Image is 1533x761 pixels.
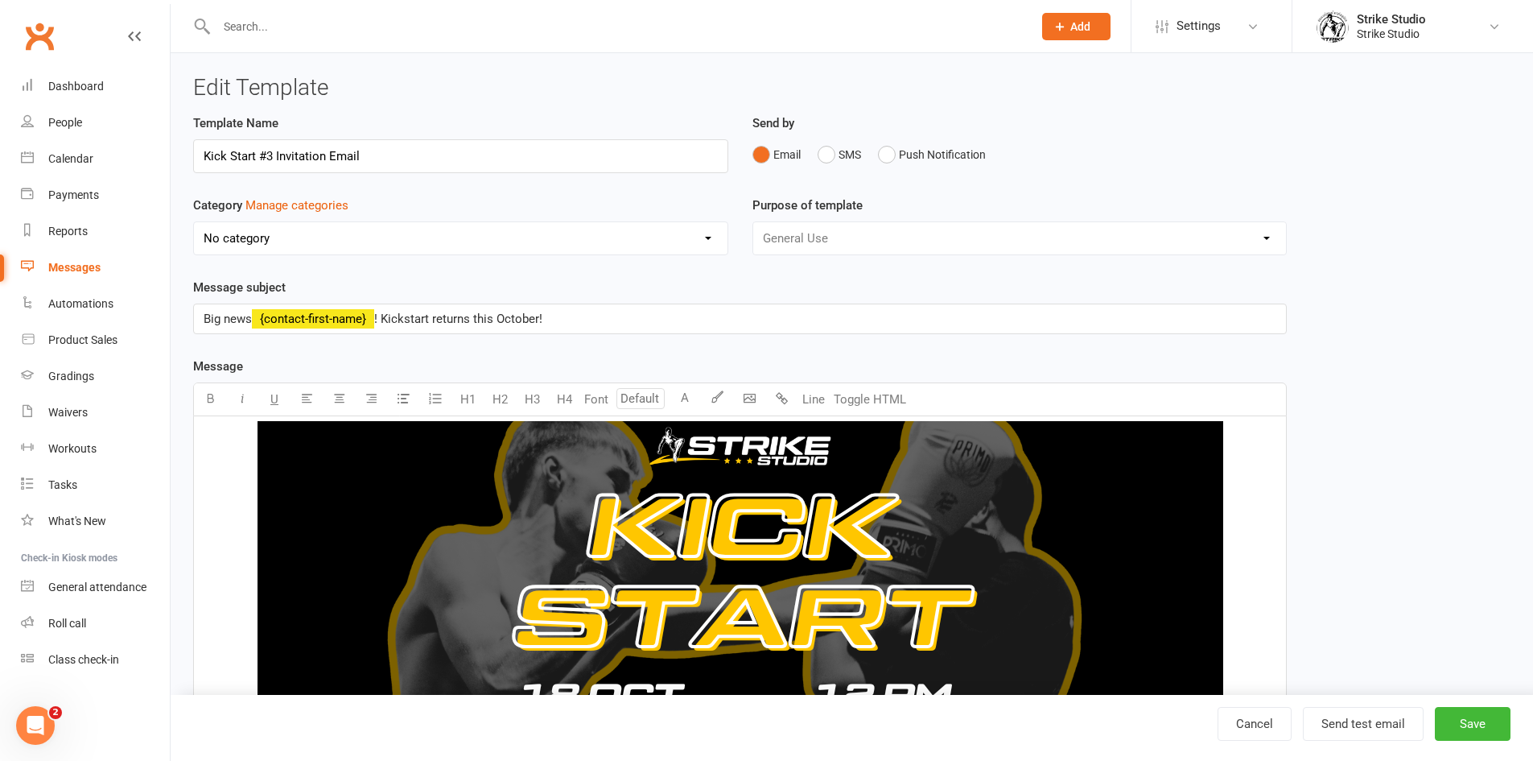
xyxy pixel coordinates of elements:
a: Clubworx [19,16,60,56]
input: Search... [212,15,1021,38]
span: ! Kickstart returns this October! [374,312,542,326]
button: Email [752,139,801,170]
label: Message subject [193,278,286,297]
a: Messages [21,250,170,286]
img: bc160fcd-75f5-431f-bbfc-6f9ff0a87ab8.png [258,421,1223,743]
label: Send by [752,114,794,133]
div: Product Sales [48,333,117,346]
span: 2 [49,706,62,719]
div: Class check-in [48,653,119,666]
button: Push Notification [878,139,986,170]
label: Message [193,357,243,376]
button: U [258,383,291,416]
div: Strike Studio [1357,27,1426,41]
a: Workouts [21,431,170,467]
a: Payments [21,177,170,213]
a: People [21,105,170,141]
button: SMS [818,139,861,170]
div: Calendar [48,152,93,165]
a: Roll call [21,606,170,642]
a: Tasks [21,467,170,503]
div: Messages [48,261,101,274]
a: What's New [21,503,170,540]
span: Add [1070,20,1090,33]
div: Workouts [48,442,97,455]
div: General attendance [48,581,146,593]
a: Reports [21,213,170,250]
button: Toggle HTML [830,383,910,416]
span: Big news [204,312,252,326]
a: Cancel [1218,707,1292,741]
button: Category [245,196,348,215]
div: People [48,116,82,129]
div: Gradings [48,370,94,383]
label: Template Name [193,114,278,133]
a: Dashboard [21,68,170,105]
iframe: Intercom live chat [16,706,55,745]
button: Send test email [1303,707,1424,741]
span: Settings [1177,8,1221,44]
div: Automations [48,297,113,310]
button: Line [797,383,830,416]
a: Waivers [21,395,170,431]
img: thumb_image1723780799.png [1317,10,1349,43]
a: Calendar [21,141,170,177]
a: Automations [21,286,170,322]
h3: Edit Template [193,76,1510,101]
span: U [270,392,278,407]
label: Category [193,196,348,215]
button: H4 [548,383,580,416]
div: Strike Studio [1357,12,1426,27]
button: Add [1042,13,1111,40]
div: Reports [48,225,88,238]
button: Save [1435,707,1510,741]
a: Class kiosk mode [21,642,170,678]
div: Dashboard [48,80,104,93]
button: Font [580,383,612,416]
button: H1 [451,383,484,416]
button: A [669,383,701,416]
div: Waivers [48,406,88,419]
div: Payments [48,188,99,201]
button: H3 [516,383,548,416]
a: Product Sales [21,322,170,358]
div: Tasks [48,478,77,491]
input: Default [616,388,665,409]
div: What's New [48,515,106,527]
a: General attendance kiosk mode [21,569,170,606]
button: H2 [484,383,516,416]
div: Roll call [48,617,86,630]
label: Purpose of template [752,196,863,215]
a: Gradings [21,358,170,395]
